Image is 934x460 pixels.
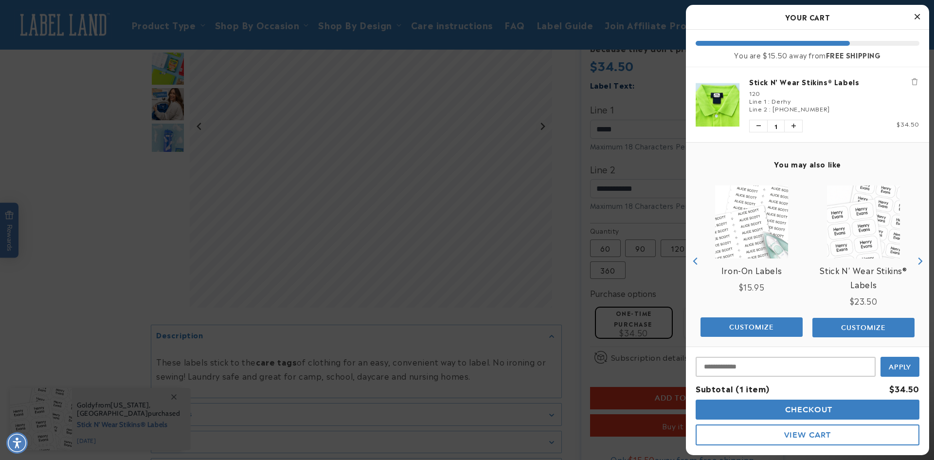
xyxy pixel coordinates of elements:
button: Remove Stick N' Wear Stikins® Labels [910,77,919,87]
div: You are $15.50 away from [696,51,919,59]
img: Iron-On Labels - Label Land [715,185,788,258]
button: Checkout [696,400,919,420]
img: View Stick N' Wear Stikins® Labels [827,185,900,258]
span: Derhy [772,96,790,105]
button: Increase quantity of Stick N' Wear Stikins® Labels [785,120,802,132]
span: $23.50 [850,295,878,307]
button: View Cart [696,424,919,445]
div: 120 [749,89,919,97]
span: Apply [889,363,912,371]
button: Previous [688,254,703,268]
a: View Stick N' Wear Stikins® Labels [812,263,915,292]
button: Can these labels be used on uniforms? [11,27,132,46]
span: : [768,96,770,105]
span: $34.50 [897,119,919,128]
button: Next [912,254,927,268]
button: Close Cart [910,10,924,24]
span: [PHONE_NUMBER] [772,104,829,113]
span: Customize [729,323,774,331]
div: $34.50 [889,382,919,396]
span: 1 [767,120,785,132]
div: product [808,176,919,347]
span: Customize [841,323,886,332]
b: FREE SHIPPING [826,50,881,60]
span: Line 1 [749,96,767,105]
a: View Iron-On Labels [721,263,782,277]
span: Line 2 [749,104,768,113]
h4: You may also like [696,160,919,168]
span: Checkout [783,405,833,414]
span: Subtotal (1 item) [696,383,769,394]
button: Add the product, Iron-On Labels to Cart [700,317,803,337]
input: Input Discount [696,357,876,377]
li: product [696,67,919,142]
img: Stick N' Wear Stikins® Labels [696,83,739,127]
span: View Cart [784,430,831,440]
button: Do these labels need ironing? [36,55,132,73]
span: : [769,104,771,113]
button: Add the product, Stick N' Wear Stikins® Labels to Cart [812,318,915,337]
span: $15.95 [739,281,765,293]
a: Stick N' Wear Stikins® Labels [749,77,919,87]
div: product [696,176,808,346]
h2: Your Cart [696,10,919,24]
button: Decrease quantity of Stick N' Wear Stikins® Labels [750,120,767,132]
button: Apply [880,357,919,377]
div: Accessibility Menu [6,432,28,454]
